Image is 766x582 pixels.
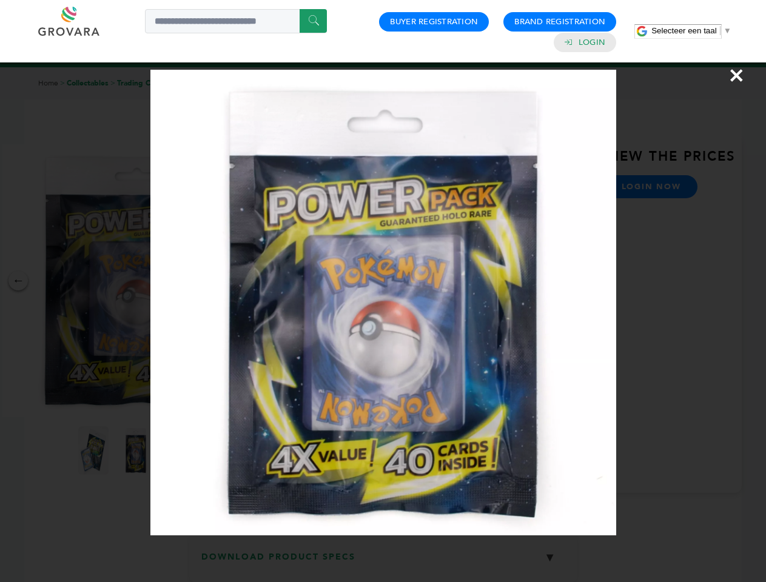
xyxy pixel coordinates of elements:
a: Login [579,37,605,48]
span: Selecteer een taal [651,26,716,35]
a: Buyer Registration [390,16,478,27]
a: Selecteer een taal​ [651,26,731,35]
a: Brand Registration [514,16,605,27]
span: ​ [720,26,721,35]
img: Image Preview [150,70,616,535]
span: × [728,58,745,92]
input: Search a product or brand... [145,9,327,33]
span: ▼ [724,26,731,35]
